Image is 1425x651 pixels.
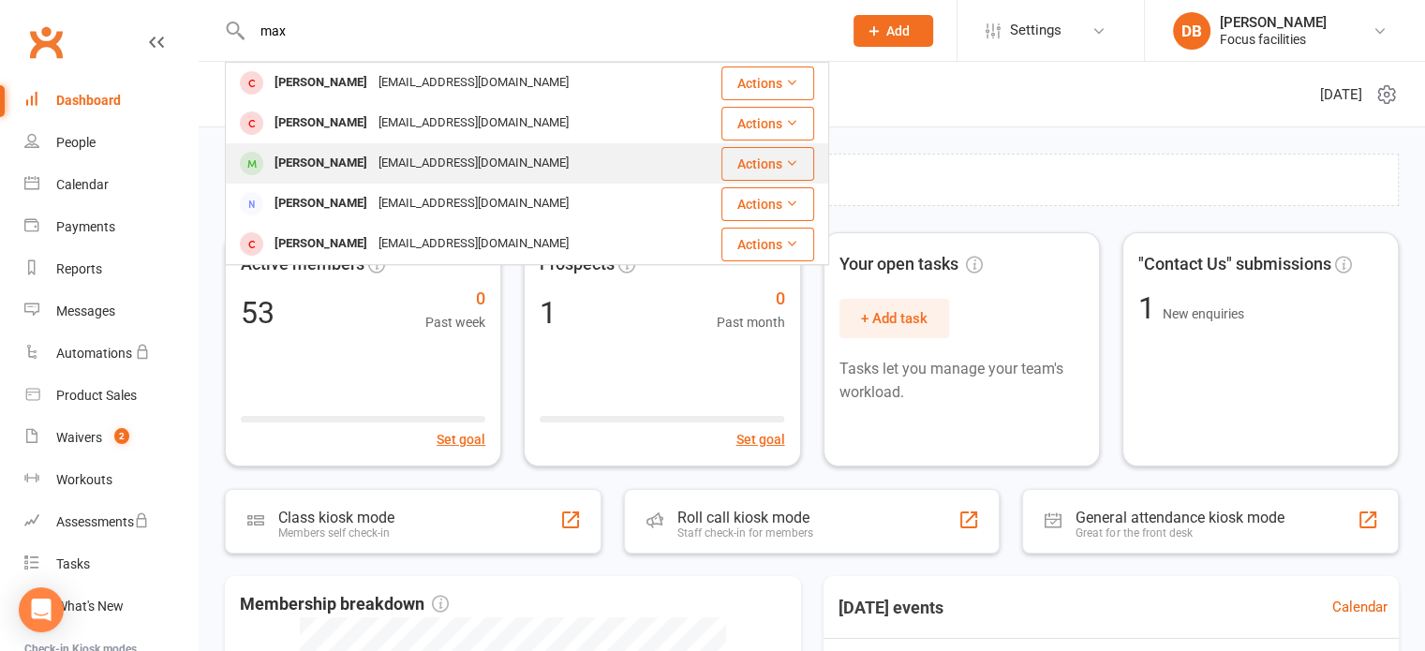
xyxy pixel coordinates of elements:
div: Reports [56,261,102,276]
span: Past month [717,312,785,333]
button: Actions [721,147,814,181]
div: DB [1173,12,1210,50]
div: [EMAIL_ADDRESS][DOMAIN_NAME] [373,150,574,177]
a: Calendar [24,164,198,206]
div: What's New [56,599,124,614]
div: [PERSON_NAME] [1220,14,1327,31]
span: 0 [425,286,485,313]
span: Add [886,23,910,38]
span: Your open tasks [839,251,983,278]
span: "Contact Us" submissions [1138,251,1331,278]
a: Messages [24,290,198,333]
button: Add [854,15,933,47]
div: Messages [56,303,115,318]
a: Clubworx [22,19,69,66]
div: [EMAIL_ADDRESS][DOMAIN_NAME] [373,230,574,258]
div: Focus facilities [1220,31,1327,48]
div: [EMAIL_ADDRESS][DOMAIN_NAME] [373,110,574,137]
span: Membership breakdown [240,591,449,618]
a: Dashboard [24,80,198,122]
a: Waivers 2 [24,417,198,459]
div: Dashboard [56,93,121,108]
div: Workouts [56,472,112,487]
div: [EMAIL_ADDRESS][DOMAIN_NAME] [373,69,574,96]
div: Staff check-in for members [677,526,813,540]
div: [PERSON_NAME] [269,150,373,177]
a: Calendar [1332,596,1388,618]
a: Payments [24,206,198,248]
a: People [24,122,198,164]
span: 1 [1138,290,1163,326]
a: What's New [24,585,198,628]
div: Payments [56,219,115,234]
span: 0 [717,286,785,313]
button: Actions [721,67,814,100]
button: Actions [721,107,814,141]
div: [PERSON_NAME] [269,110,373,137]
span: Past week [425,312,485,333]
div: 53 [241,298,275,328]
div: Calendar [56,177,109,192]
div: Waivers [56,430,102,445]
div: [PERSON_NAME] [269,230,373,258]
div: Tasks [56,556,90,571]
div: Class kiosk mode [278,509,394,526]
a: Workouts [24,459,198,501]
a: Automations [24,333,198,375]
div: [PERSON_NAME] [269,190,373,217]
div: 1 [540,298,557,328]
div: [PERSON_NAME] [269,69,373,96]
span: New enquiries [1163,306,1244,321]
button: + Add task [839,299,949,338]
input: Search... [246,18,829,44]
a: Reports [24,248,198,290]
div: Assessments [56,514,149,529]
span: [DATE] [1320,83,1362,106]
div: Open Intercom Messenger [19,587,64,632]
span: Settings [1010,9,1061,52]
div: Product Sales [56,388,137,403]
button: Actions [721,187,814,221]
a: Product Sales [24,375,198,417]
button: Set goal [736,429,785,450]
button: Actions [721,228,814,261]
h3: [DATE] events [824,591,958,625]
div: Members self check-in [278,526,394,540]
div: Roll call kiosk mode [677,509,813,526]
div: [EMAIL_ADDRESS][DOMAIN_NAME] [373,190,574,217]
a: Assessments [24,501,198,543]
div: Automations [56,346,132,361]
a: Tasks [24,543,198,585]
div: People [56,135,96,150]
div: Great for the front desk [1076,526,1284,540]
div: General attendance kiosk mode [1076,509,1284,526]
p: Tasks let you manage your team's workload. [839,357,1084,405]
button: Set goal [437,429,485,450]
span: 2 [114,428,129,444]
